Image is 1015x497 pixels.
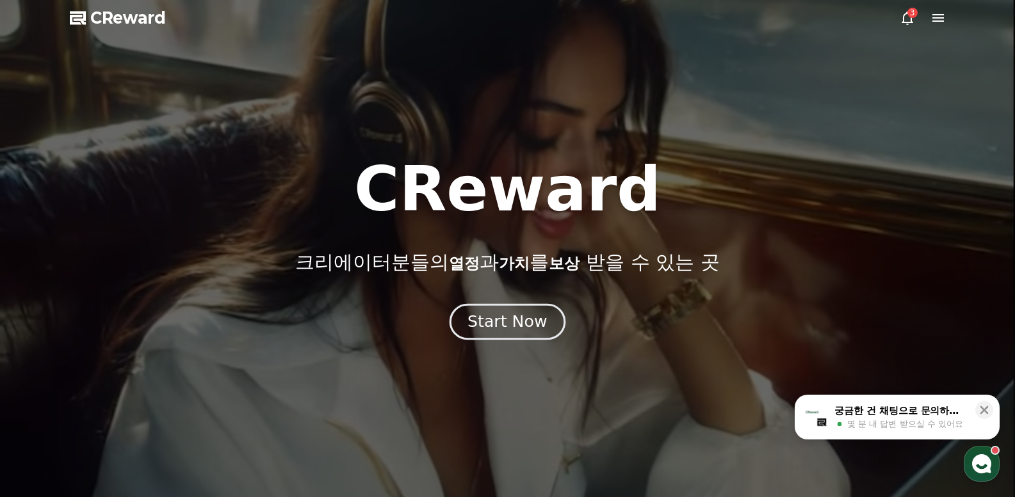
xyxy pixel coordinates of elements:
span: 열정 [449,255,480,272]
span: CReward [90,8,166,28]
a: 설정 [165,391,246,423]
a: 3 [900,10,915,26]
a: 홈 [4,391,85,423]
span: 보상 [549,255,580,272]
div: 3 [907,8,918,18]
span: 설정 [198,410,213,420]
a: Start Now [452,317,563,329]
a: 대화 [85,391,165,423]
p: 크리에이터분들의 과 를 받을 수 있는 곳 [295,251,719,274]
a: CReward [70,8,166,28]
div: Start Now [467,311,547,333]
h1: CReward [354,159,661,220]
span: 대화 [117,411,133,421]
button: Start Now [450,303,565,340]
span: 가치 [499,255,530,272]
span: 홈 [40,410,48,420]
